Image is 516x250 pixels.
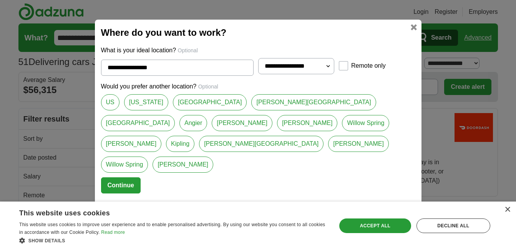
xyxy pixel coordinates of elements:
a: US [101,94,119,110]
a: Angier [179,115,207,131]
span: This website uses cookies to improve user experience and to enable personalised advertising. By u... [19,222,325,235]
a: Willow Spring [342,115,389,131]
p: What is your ideal location? [101,46,415,55]
a: [PERSON_NAME][GEOGRAPHIC_DATA] [199,136,324,152]
p: Would you prefer another location? [101,82,415,91]
a: Read more, opens a new window [101,230,125,235]
a: [PERSON_NAME] [101,136,162,152]
span: Show details [28,238,65,243]
div: Show details [19,237,327,244]
label: Remote only [351,61,386,70]
h2: Where do you want to work? [101,26,415,40]
a: [PERSON_NAME][GEOGRAPHIC_DATA] [251,94,376,110]
a: [US_STATE] [124,94,168,110]
a: [PERSON_NAME] [328,136,389,152]
div: Close [504,207,510,213]
span: Optional [198,83,218,90]
a: [GEOGRAPHIC_DATA] [101,115,175,131]
span: Optional [178,47,198,53]
a: Kipling [166,136,194,152]
a: [GEOGRAPHIC_DATA] [173,94,247,110]
div: This website uses cookies [19,206,308,218]
a: Willow Spring [101,157,148,173]
button: Continue [101,177,141,193]
div: Decline all [416,218,490,233]
div: Accept all [339,218,411,233]
a: [PERSON_NAME] [277,115,338,131]
a: [PERSON_NAME] [212,115,272,131]
a: [PERSON_NAME] [153,157,213,173]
